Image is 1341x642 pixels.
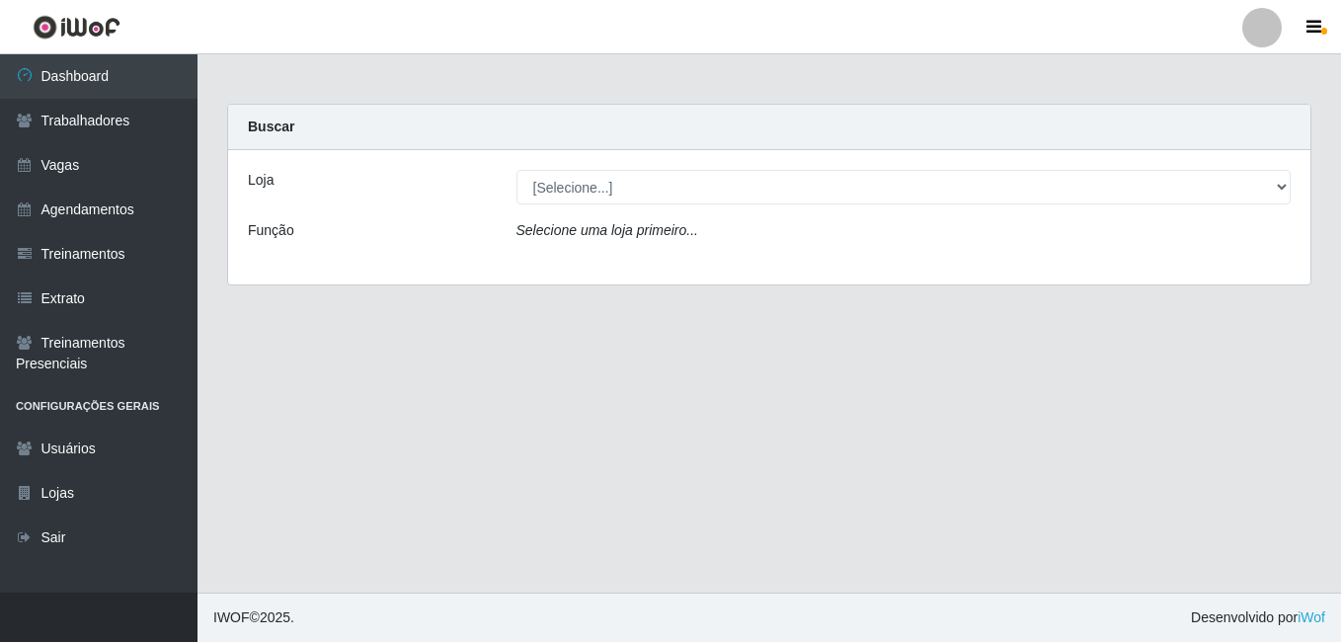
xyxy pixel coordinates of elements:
[1191,607,1325,628] span: Desenvolvido por
[248,170,274,191] label: Loja
[33,15,120,40] img: CoreUI Logo
[516,222,698,238] i: Selecione uma loja primeiro...
[1298,609,1325,625] a: iWof
[248,220,294,241] label: Função
[248,119,294,134] strong: Buscar
[213,607,294,628] span: © 2025 .
[213,609,250,625] span: IWOF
